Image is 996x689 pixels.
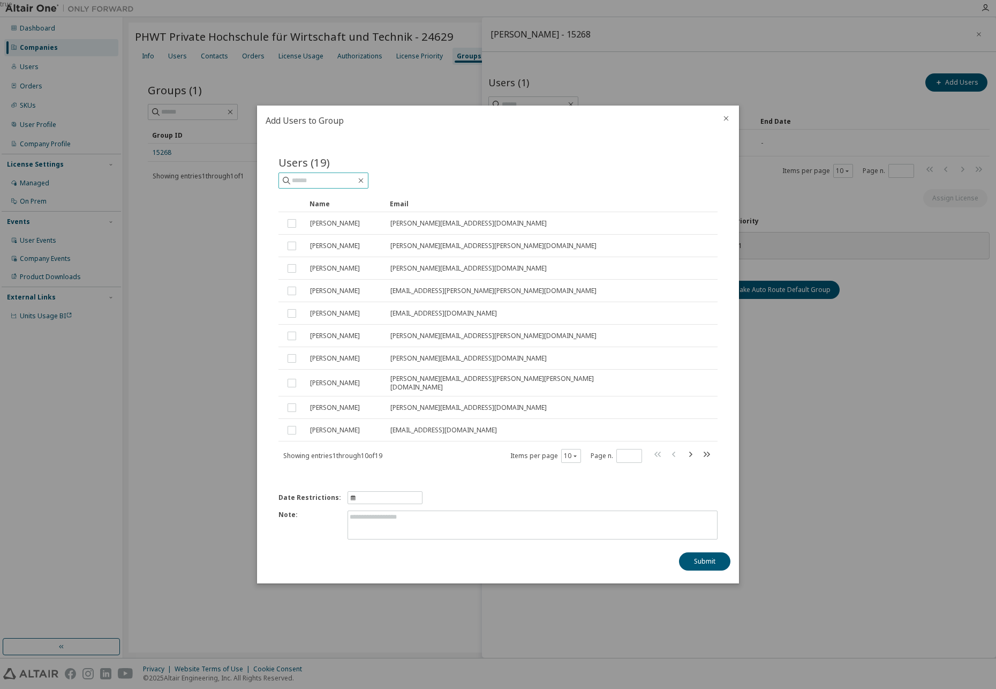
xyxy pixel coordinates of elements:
span: [PERSON_NAME] [310,287,360,295]
span: [PERSON_NAME][EMAIL_ADDRESS][DOMAIN_NAME] [390,403,547,412]
span: Items per page [510,449,581,463]
span: [PERSON_NAME] [310,354,360,363]
span: [PERSON_NAME] [310,403,360,412]
div: Email [390,195,634,212]
span: [PERSON_NAME][EMAIL_ADDRESS][DOMAIN_NAME] [390,354,547,363]
span: [PERSON_NAME][EMAIL_ADDRESS][DOMAIN_NAME] [390,219,547,228]
button: Submit [679,552,730,571]
span: Page n. [591,449,642,463]
button: 10 [564,452,578,460]
span: [PERSON_NAME] [310,242,360,250]
span: [PERSON_NAME][EMAIL_ADDRESS][DOMAIN_NAME] [390,264,547,273]
span: [PERSON_NAME] [310,426,360,435]
button: information [348,491,422,504]
label: Date Restrictions: [278,493,341,502]
span: [PERSON_NAME][EMAIL_ADDRESS][PERSON_NAME][DOMAIN_NAME] [390,332,597,340]
span: [EMAIL_ADDRESS][DOMAIN_NAME] [390,309,497,318]
span: [PERSON_NAME][EMAIL_ADDRESS][PERSON_NAME][DOMAIN_NAME] [390,242,597,250]
span: [PERSON_NAME] [310,264,360,273]
span: Users (19) [278,155,330,170]
div: Name [310,195,381,212]
span: [PERSON_NAME] [310,309,360,318]
span: [EMAIL_ADDRESS][DOMAIN_NAME] [390,426,497,435]
span: [PERSON_NAME] [310,332,360,340]
span: [PERSON_NAME] [310,219,360,228]
span: Showing entries 1 through 10 of 19 [283,451,382,460]
label: Note: [278,511,341,540]
span: [PERSON_NAME] [310,379,360,387]
button: close [722,114,730,123]
span: [PERSON_NAME][EMAIL_ADDRESS][PERSON_NAME][PERSON_NAME][DOMAIN_NAME] [390,375,633,392]
span: [EMAIL_ADDRESS][PERSON_NAME][PERSON_NAME][DOMAIN_NAME] [390,287,597,295]
h2: Add Users to Group [257,106,713,136]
